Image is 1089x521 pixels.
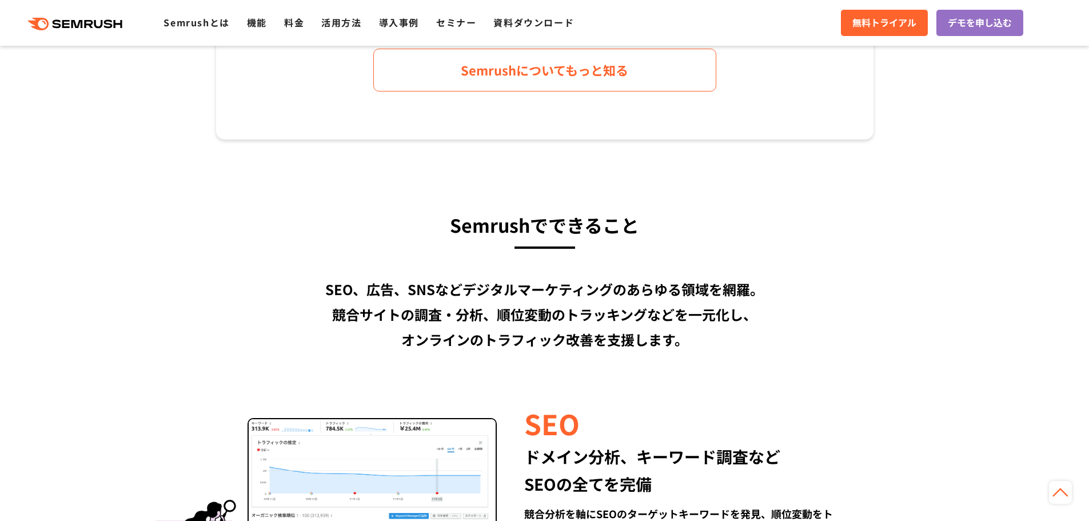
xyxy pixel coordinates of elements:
[436,15,476,29] a: セミナー
[379,15,419,29] a: 導入事例
[948,15,1012,30] span: デモを申し込む
[841,10,928,36] a: 無料トライアル
[247,15,267,29] a: 機能
[524,443,841,498] div: ドメイン分析、キーワード調査など SEOの全てを完備
[321,15,361,29] a: 活用方法
[852,15,916,30] span: 無料トライアル
[461,60,628,80] span: Semrushについてもっと知る
[493,15,574,29] a: 資料ダウンロード
[216,209,873,240] h3: Semrushでできること
[373,49,716,92] a: Semrushについてもっと知る
[216,277,873,352] div: SEO、広告、SNSなどデジタルマーケティングのあらゆる領域を網羅。 競合サイトの調査・分析、順位変動のトラッキングなどを一元化し、 オンラインのトラフィック改善を支援します。
[524,404,841,443] div: SEO
[284,15,304,29] a: 料金
[936,10,1023,36] a: デモを申し込む
[163,15,229,29] a: Semrushとは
